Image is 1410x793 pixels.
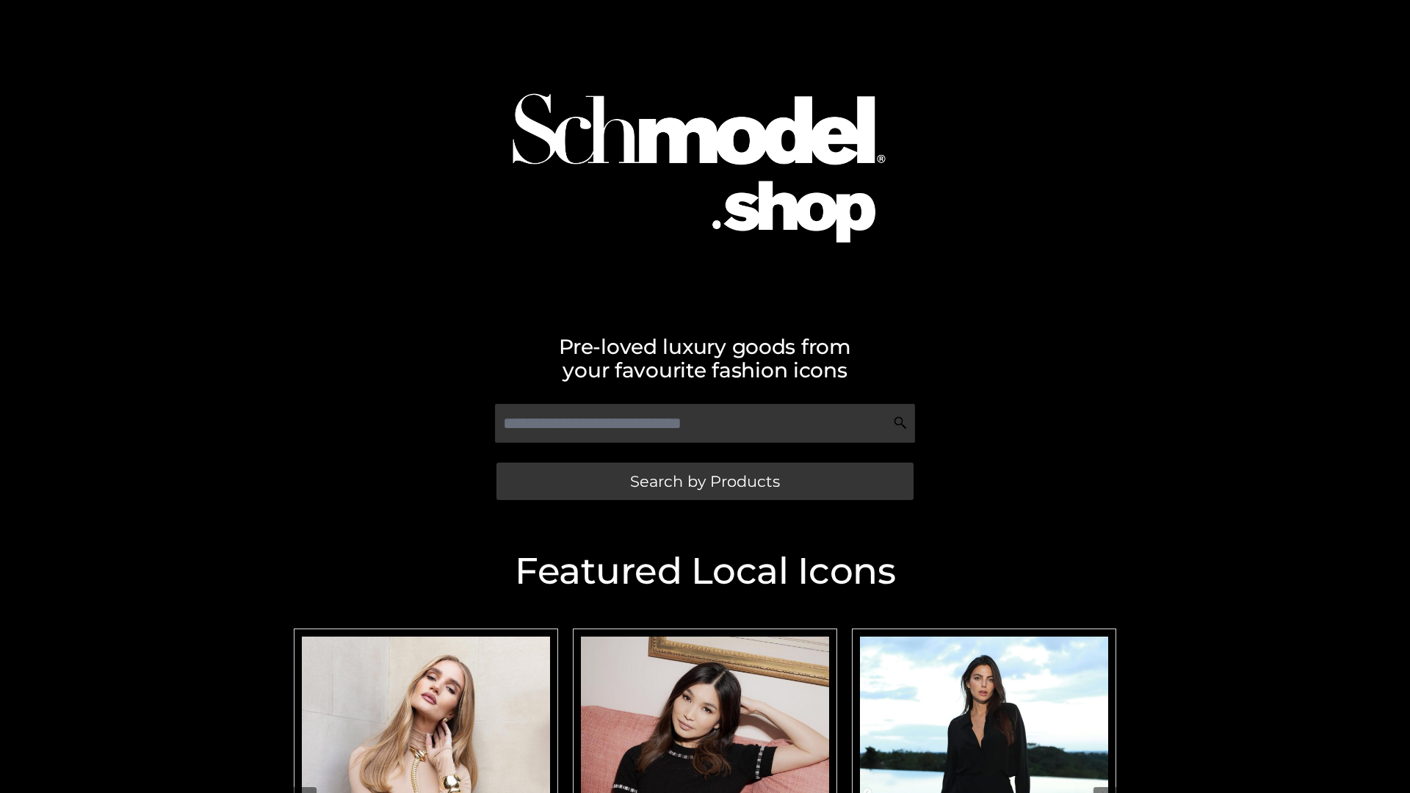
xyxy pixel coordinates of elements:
span: Search by Products [630,474,780,489]
h2: Pre-loved luxury goods from your favourite fashion icons [286,335,1124,382]
h2: Featured Local Icons​ [286,553,1124,590]
img: Search Icon [893,416,908,430]
a: Search by Products [496,463,914,500]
